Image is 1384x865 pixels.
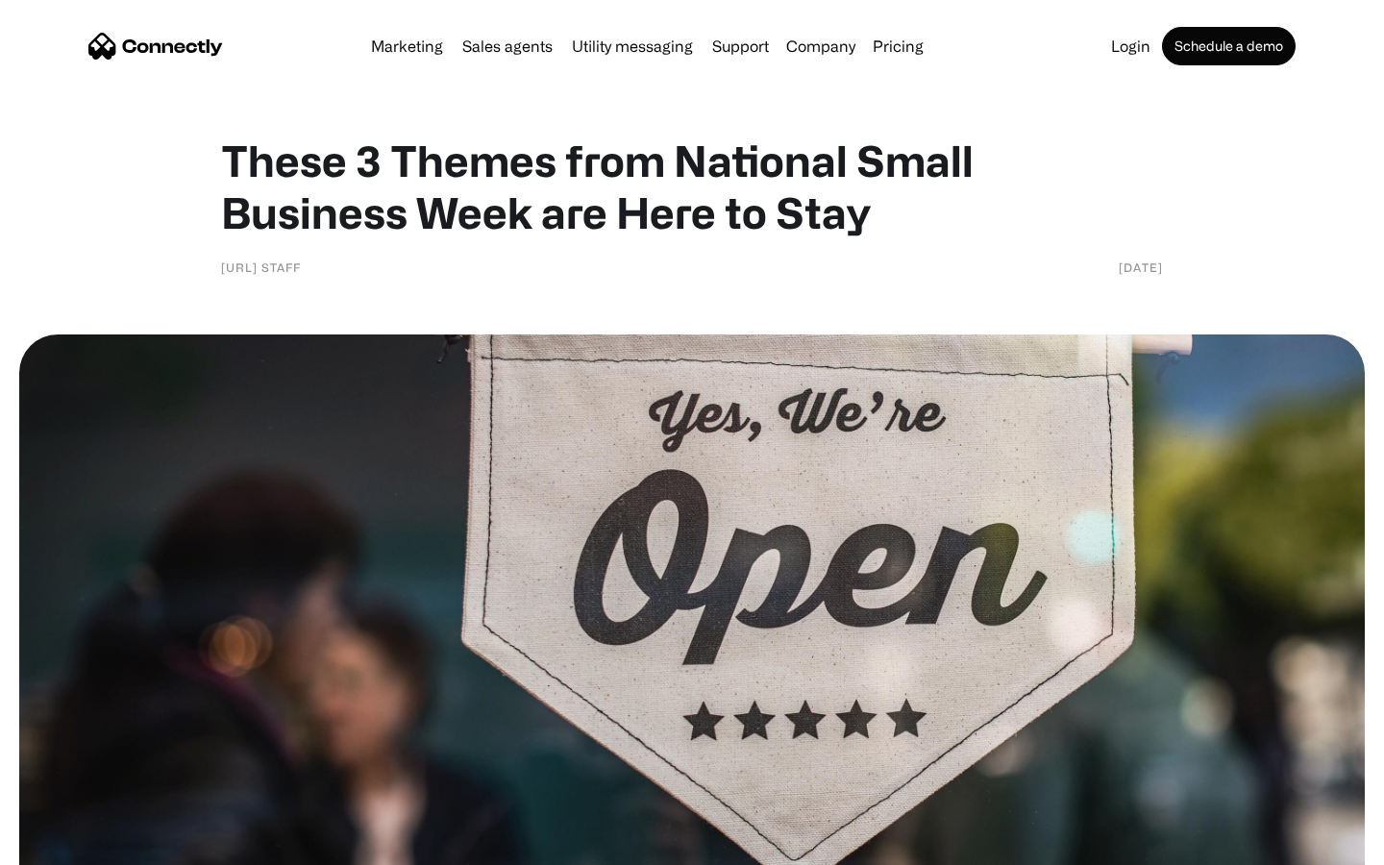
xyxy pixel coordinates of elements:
[88,32,223,61] a: home
[1119,258,1163,277] div: [DATE]
[38,831,115,858] ul: Language list
[786,33,855,60] div: Company
[865,38,931,54] a: Pricing
[221,258,301,277] div: [URL] Staff
[363,38,451,54] a: Marketing
[1103,38,1158,54] a: Login
[1162,27,1296,65] a: Schedule a demo
[564,38,701,54] a: Utility messaging
[221,135,1163,238] h1: These 3 Themes from National Small Business Week are Here to Stay
[455,38,560,54] a: Sales agents
[19,831,115,858] aside: Language selected: English
[780,33,861,60] div: Company
[704,38,777,54] a: Support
